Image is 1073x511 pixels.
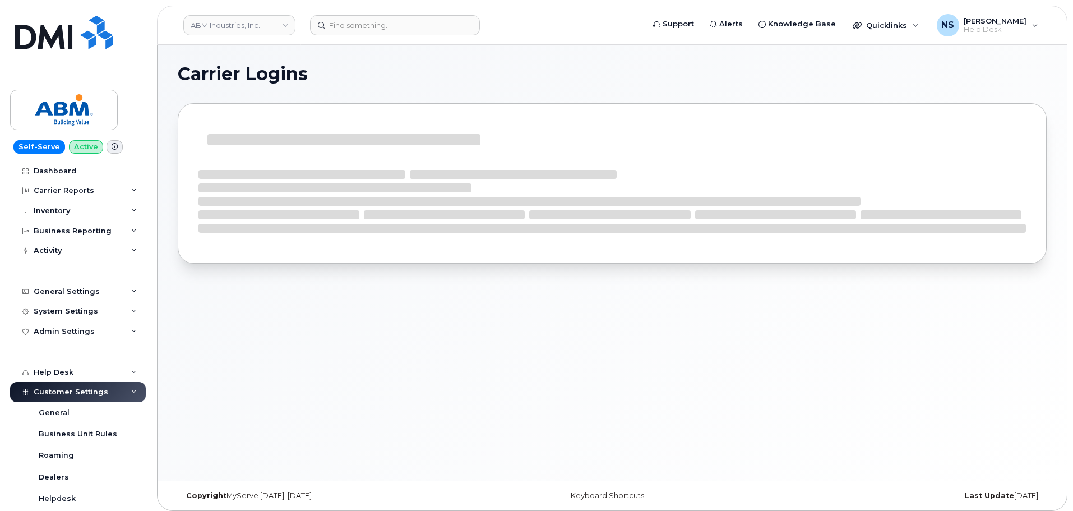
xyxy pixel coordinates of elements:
[571,491,644,500] a: Keyboard Shortcuts
[186,491,226,500] strong: Copyright
[965,491,1014,500] strong: Last Update
[178,491,468,500] div: MyServe [DATE]–[DATE]
[757,491,1047,500] div: [DATE]
[178,66,308,82] span: Carrier Logins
